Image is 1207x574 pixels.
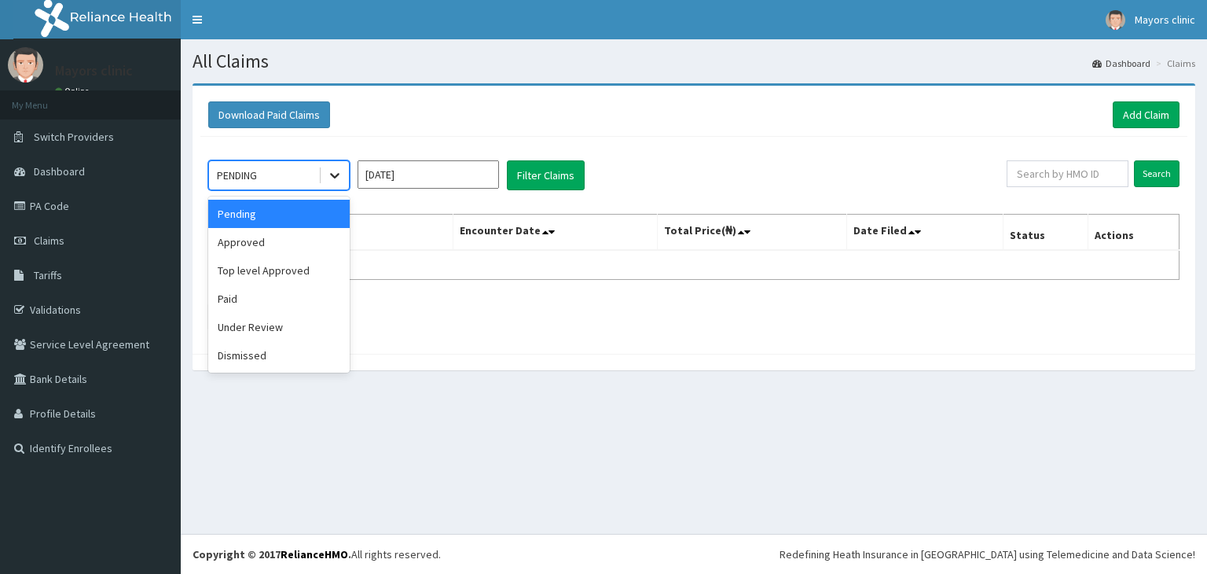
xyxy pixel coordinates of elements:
li: Claims [1152,57,1195,70]
div: Under Review [208,313,350,341]
div: Paid [208,285,350,313]
h1: All Claims [193,51,1195,72]
span: Tariffs [34,268,62,282]
input: Search by HMO ID [1007,160,1128,187]
a: Online [55,86,93,97]
p: Mayors clinic [55,64,133,78]
span: Mayors clinic [1135,13,1195,27]
img: User Image [1106,10,1125,30]
th: Date Filed [847,215,1003,251]
input: Search [1134,160,1179,187]
div: PENDING [217,167,257,183]
input: Select Month and Year [358,160,499,189]
th: Actions [1088,215,1179,251]
a: Dashboard [1092,57,1150,70]
div: Pending [208,200,350,228]
a: RelianceHMO [281,547,348,561]
span: Dashboard [34,164,85,178]
div: Redefining Heath Insurance in [GEOGRAPHIC_DATA] using Telemedicine and Data Science! [780,546,1195,562]
div: Dismissed [208,341,350,370]
th: Total Price(₦) [658,215,847,251]
span: Switch Providers [34,130,114,144]
strong: Copyright © 2017 . [193,547,351,561]
th: Status [1003,215,1088,251]
button: Download Paid Claims [208,101,330,128]
div: Top level Approved [208,256,350,285]
footer: All rights reserved. [181,534,1207,574]
span: Claims [34,234,64,248]
a: Add Claim [1113,101,1179,128]
button: Filter Claims [507,160,585,190]
div: Approved [208,228,350,256]
th: Encounter Date [453,215,658,251]
img: User Image [8,47,43,83]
